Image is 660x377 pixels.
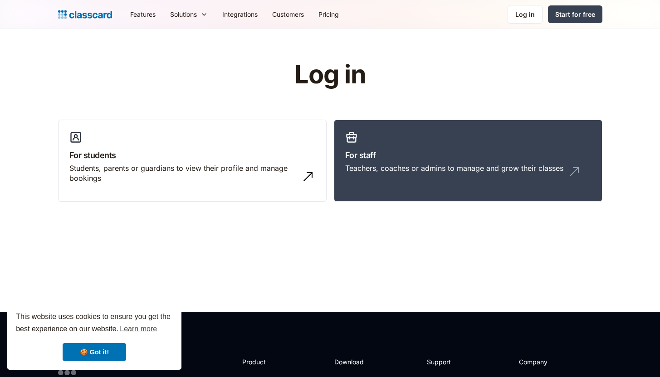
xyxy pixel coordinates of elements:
a: Pricing [311,4,346,24]
a: For studentsStudents, parents or guardians to view their profile and manage bookings [58,120,327,202]
h3: For staff [345,149,591,161]
h3: For students [69,149,315,161]
h2: Company [519,357,579,367]
a: For staffTeachers, coaches or admins to manage and grow their classes [334,120,602,202]
a: dismiss cookie message [63,343,126,361]
a: Integrations [215,4,265,24]
h2: Support [427,357,464,367]
h2: Product [242,357,291,367]
div: Log in [515,10,535,19]
div: Teachers, coaches or admins to manage and grow their classes [345,163,563,173]
div: Solutions [163,4,215,24]
a: Features [123,4,163,24]
div: cookieconsent [7,303,181,370]
a: Customers [265,4,311,24]
h1: Log in [186,61,474,89]
a: learn more about cookies [118,322,158,336]
h2: Download [334,357,372,367]
div: Start for free [555,10,595,19]
span: This website uses cookies to ensure you get the best experience on our website. [16,311,173,336]
div: Students, parents or guardians to view their profile and manage bookings [69,163,297,184]
a: Log in [508,5,543,24]
a: Start for free [548,5,602,23]
a: Logo [58,8,112,21]
div: Solutions [170,10,197,19]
